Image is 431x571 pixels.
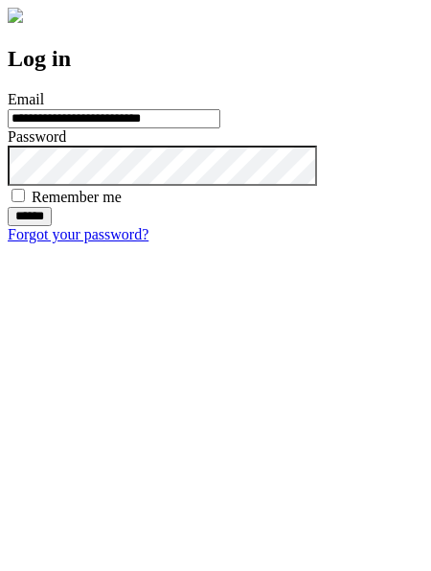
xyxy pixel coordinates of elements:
[8,46,423,72] h2: Log in
[8,226,148,242] a: Forgot your password?
[32,189,122,205] label: Remember me
[8,91,44,107] label: Email
[8,8,23,23] img: logo-4e3dc11c47720685a147b03b5a06dd966a58ff35d612b21f08c02c0306f2b779.png
[8,128,66,145] label: Password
